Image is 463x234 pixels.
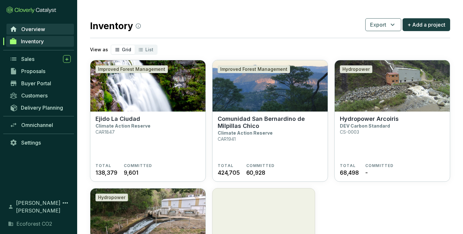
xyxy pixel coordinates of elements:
[365,163,394,168] span: COMMITTED
[21,122,53,128] span: Omnichannel
[90,60,206,182] a: Ejido La CiudadImproved Forest ManagementEjido La CiudadClimate Action ReserveCAR1847TOTAL138,379...
[95,129,115,135] p: CAR1847
[6,24,74,35] a: Overview
[340,65,372,73] div: Hydropower
[218,163,233,168] span: TOTAL
[246,163,275,168] span: COMMITTED
[21,68,45,74] span: Proposals
[407,21,445,29] span: + Add a project
[6,102,74,113] a: Delivery Planning
[218,65,290,73] div: Improved Forest Management
[6,66,74,77] a: Proposals
[95,65,168,73] div: Improved Forest Management
[340,163,356,168] span: TOTAL
[340,168,359,177] span: 68,498
[340,115,399,122] p: Hydropower Arcoiris
[95,115,140,122] p: Ejido La Ciudad
[95,163,111,168] span: TOTAL
[218,168,240,177] span: 424,705
[6,54,74,64] a: Sales
[334,60,450,182] a: Hydropower ArcoirisHydropowerHydropower ArcoirisDEV Carbon StandardCS-0003TOTAL68,498COMMITTED-
[21,38,44,45] span: Inventory
[6,137,74,148] a: Settings
[218,130,273,136] p: Climate Action Reserve
[6,120,74,130] a: Omnichannel
[21,80,51,87] span: Buyer Portal
[340,123,390,129] p: DEV Carbon Standard
[370,21,386,29] span: Export
[90,46,108,53] p: View as
[21,139,41,146] span: Settings
[90,60,205,112] img: Ejido La Ciudad
[21,92,48,99] span: Customers
[365,168,368,177] span: -
[95,123,150,129] p: Climate Action Reserve
[6,90,74,101] a: Customers
[122,47,131,52] span: Grid
[218,115,322,130] p: Comunidad San Bernardino de Milpillas Chico
[212,60,328,182] a: Comunidad San Bernardino de Milpillas ChicoImproved Forest ManagementComunidad San Bernardino de ...
[403,18,450,31] button: + Add a project
[335,60,450,112] img: Hydropower Arcoiris
[6,78,74,89] a: Buyer Portal
[213,60,328,112] img: Comunidad San Bernardino de Milpillas Chico
[145,47,153,52] span: List
[90,19,141,33] h2: Inventory
[365,18,401,31] button: Export
[21,104,63,111] span: Delivery Planning
[124,163,152,168] span: COMMITTED
[95,194,128,201] div: Hydropower
[124,168,138,177] span: 9,601
[218,136,236,142] p: CAR1941
[246,168,265,177] span: 60,928
[340,129,359,135] p: CS-0003
[6,36,74,47] a: Inventory
[111,45,158,55] div: segmented control
[21,26,45,32] span: Overview
[16,199,61,214] span: [PERSON_NAME] [PERSON_NAME]
[95,168,117,177] span: 138,379
[21,56,34,62] span: Sales
[16,220,52,228] span: Ecoforest CO2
